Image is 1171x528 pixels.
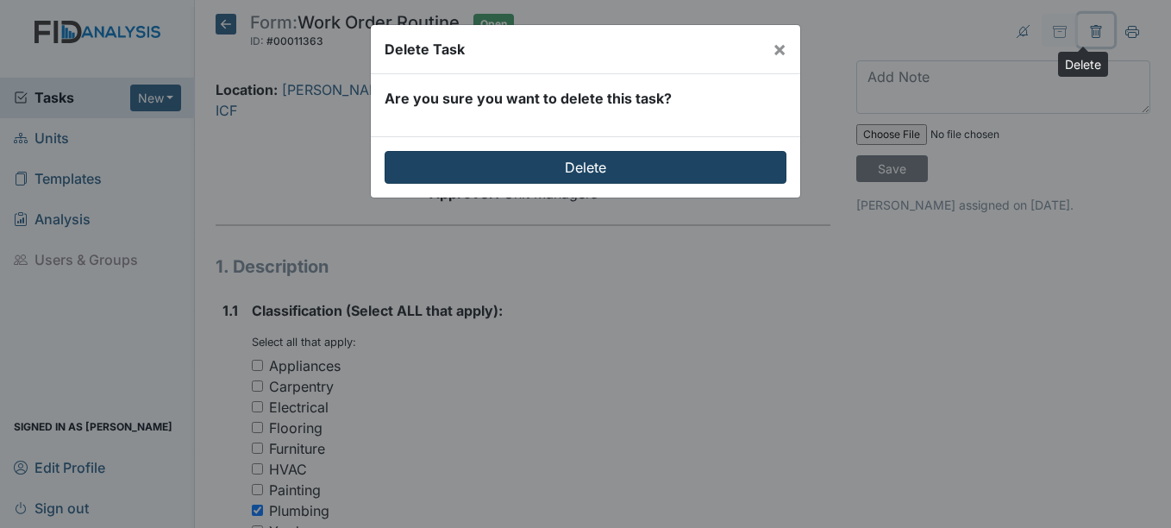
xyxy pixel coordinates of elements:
[773,36,786,61] span: ×
[759,25,800,73] button: Close
[385,39,465,60] div: Delete Task
[385,151,786,184] input: Delete
[385,90,672,107] strong: Are you sure you want to delete this task?
[1058,52,1108,77] div: Delete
